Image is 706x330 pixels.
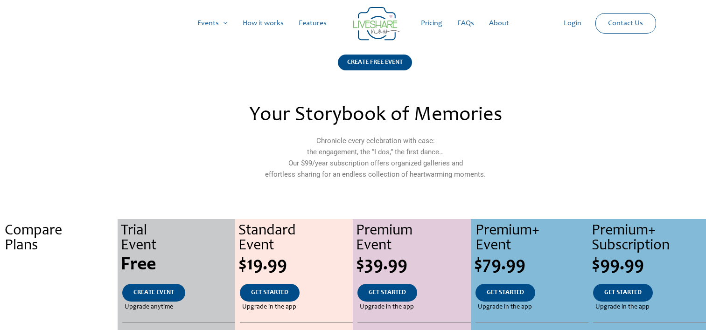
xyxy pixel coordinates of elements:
span: GET STARTED [487,289,524,296]
a: About [482,8,517,38]
a: Login [556,8,589,38]
span: Upgrade anytime [125,302,173,313]
div: Trial Event [121,224,235,254]
a: How it works [235,8,291,38]
div: Compare Plans [5,224,118,254]
a: Pricing [413,8,450,38]
a: GET STARTED [240,284,300,302]
div: CREATE FREE EVENT [338,55,412,70]
span: GET STARTED [369,289,406,296]
div: Premium Event [356,224,470,254]
a: FAQs [450,8,482,38]
a: . [47,284,71,302]
span: CREATE EVENT [133,289,174,296]
div: Premium+ Event [475,224,588,254]
span: Upgrade in the app [242,302,296,313]
div: Standard Event [238,224,353,254]
span: . [56,256,61,275]
span: Upgrade in the app [595,302,650,313]
div: Premium+ Subscription [592,224,706,254]
a: GET STARTED [357,284,417,302]
span: GET STARTED [604,289,642,296]
a: CREATE FREE EVENT [338,55,412,82]
a: GET STARTED [593,284,653,302]
a: Features [291,8,334,38]
a: Contact Us [601,14,650,33]
div: $79.99 [474,256,588,275]
div: Free [121,256,235,275]
a: GET STARTED [475,284,535,302]
a: CREATE EVENT [122,284,185,302]
span: GET STARTED [251,289,288,296]
span: . [58,304,60,310]
span: . [58,289,60,296]
img: LiveShare logo - Capture & Share Event Memories [353,7,400,41]
nav: Site Navigation [16,8,690,38]
div: $19.99 [238,256,353,275]
h2: Your Storybook of Memories [173,105,577,126]
div: $39.99 [356,256,470,275]
span: Upgrade in the app [478,302,532,313]
span: Upgrade in the app [360,302,414,313]
div: $99.99 [592,256,706,275]
a: Events [190,8,235,38]
p: Chronicle every celebration with ease: the engagement, the “I dos,” the first dance… Our $99/year... [173,135,577,180]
